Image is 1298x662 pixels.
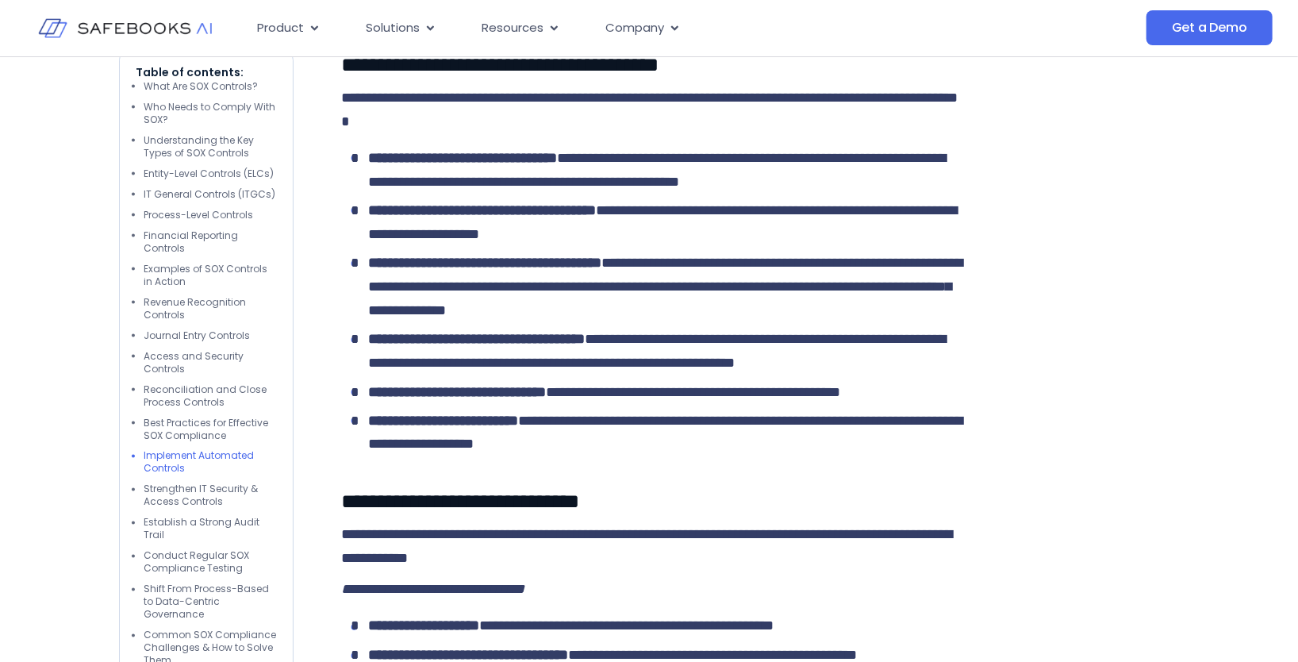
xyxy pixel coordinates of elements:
[245,13,989,44] div: Menu Toggle
[144,549,277,575] li: Conduct Regular SOX Compliance Testing
[144,583,277,621] li: Shift From Process-Based to Data-Centric Governance
[482,19,544,37] span: Resources
[245,13,989,44] nav: Menu
[144,416,277,441] li: Best Practices for Effective SOX Compliance
[144,100,277,125] li: Who Needs to Comply With SOX?
[136,64,277,79] p: Table of contents:
[1172,20,1247,36] span: Get a Demo
[144,349,277,375] li: Access and Security Controls
[144,187,277,200] li: IT General Controls (ITGCs)
[144,295,277,321] li: Revenue Recognition Controls
[1146,10,1273,45] a: Get a Demo
[258,19,305,37] span: Product
[144,383,277,408] li: Reconciliation and Close Process Controls
[144,79,277,92] li: What Are SOX Controls?
[606,19,665,37] span: Company
[144,229,277,254] li: Financial Reporting Controls
[144,133,277,159] li: Understanding the Key Types of SOX Controls
[144,208,277,221] li: Process-Level Controls
[367,19,421,37] span: Solutions
[144,167,277,179] li: Entity-Level Controls (ELCs)
[144,516,277,541] li: Establish a Strong Audit Trail
[144,449,277,475] li: Implement Automated Controls
[144,262,277,287] li: Examples of SOX Controls in Action
[144,329,277,341] li: Journal Entry Controls
[144,483,277,508] li: Strengthen IT Security & Access Controls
